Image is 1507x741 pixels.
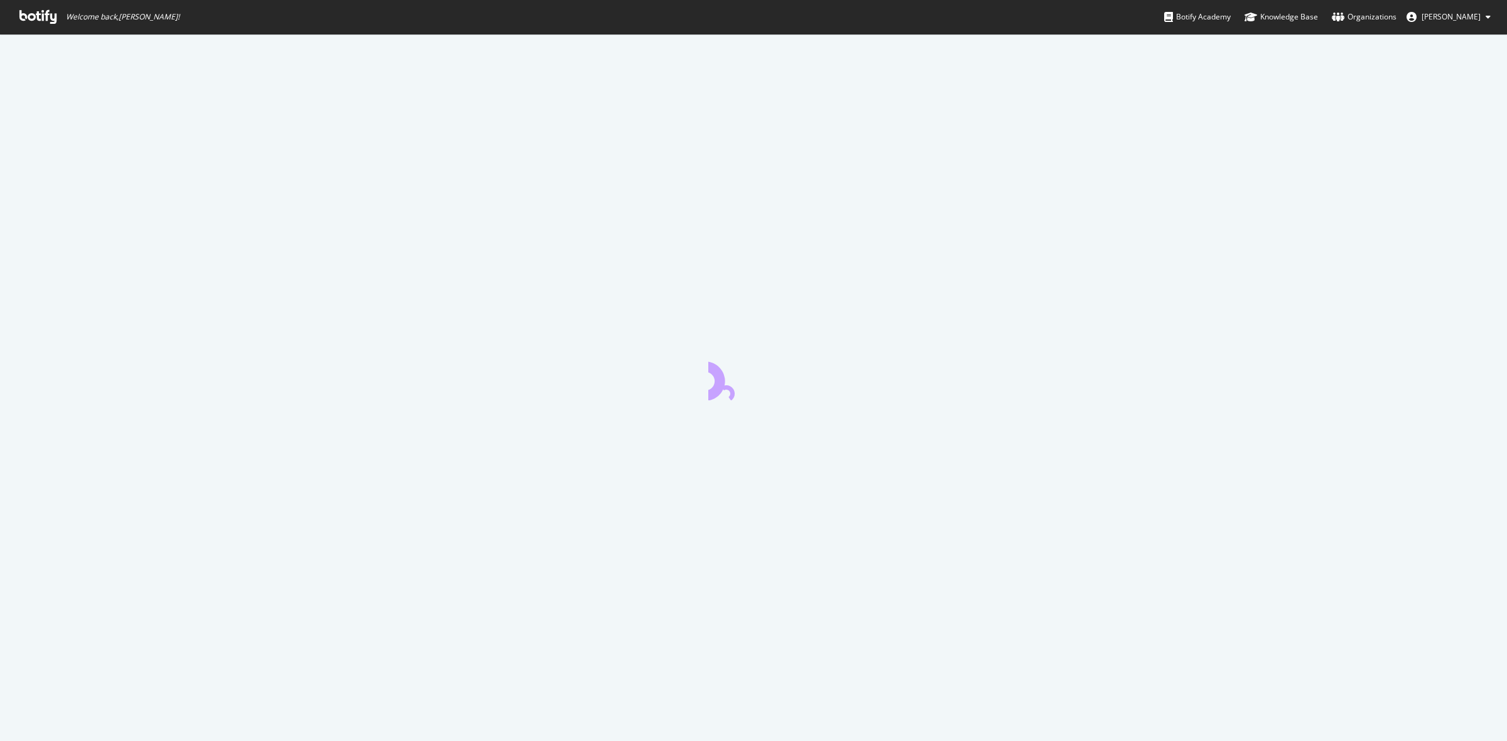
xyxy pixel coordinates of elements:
[1422,11,1481,22] span: Zubair Kakuji
[708,355,799,400] div: animation
[1396,7,1501,27] button: [PERSON_NAME]
[1245,11,1318,23] div: Knowledge Base
[1332,11,1396,23] div: Organizations
[1164,11,1231,23] div: Botify Academy
[66,12,180,22] span: Welcome back, [PERSON_NAME] !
